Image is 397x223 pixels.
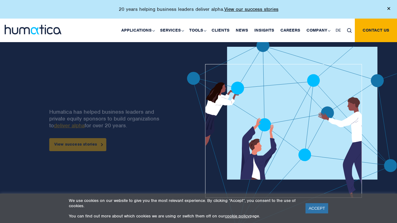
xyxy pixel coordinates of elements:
[347,28,352,33] img: search_icon
[186,19,208,42] a: Tools
[157,19,186,42] a: Services
[306,203,328,213] a: ACCEPT
[251,19,277,42] a: Insights
[49,108,165,129] p: Humatica has helped business leaders and private equity sponsors to build organizations to for ov...
[208,19,233,42] a: Clients
[69,213,298,219] p: You can find out more about which cookies we are using or switch them off on our page.
[101,143,103,146] img: arrowicon
[69,198,298,208] p: We use cookies on our website to give you the most relevant experience. By clicking “Accept”, you...
[5,25,61,34] img: logo
[224,6,279,12] a: View our success stories
[225,213,250,219] a: cookie policy
[54,122,84,129] a: deliver alpha
[336,28,341,33] span: DE
[49,138,106,151] a: View success stories
[233,19,251,42] a: News
[303,19,332,42] a: Company
[332,19,344,42] a: DE
[119,6,279,12] p: 20 years helping business leaders deliver alpha.
[118,19,157,42] a: Applications
[355,19,397,42] a: Contact us
[277,19,303,42] a: Careers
